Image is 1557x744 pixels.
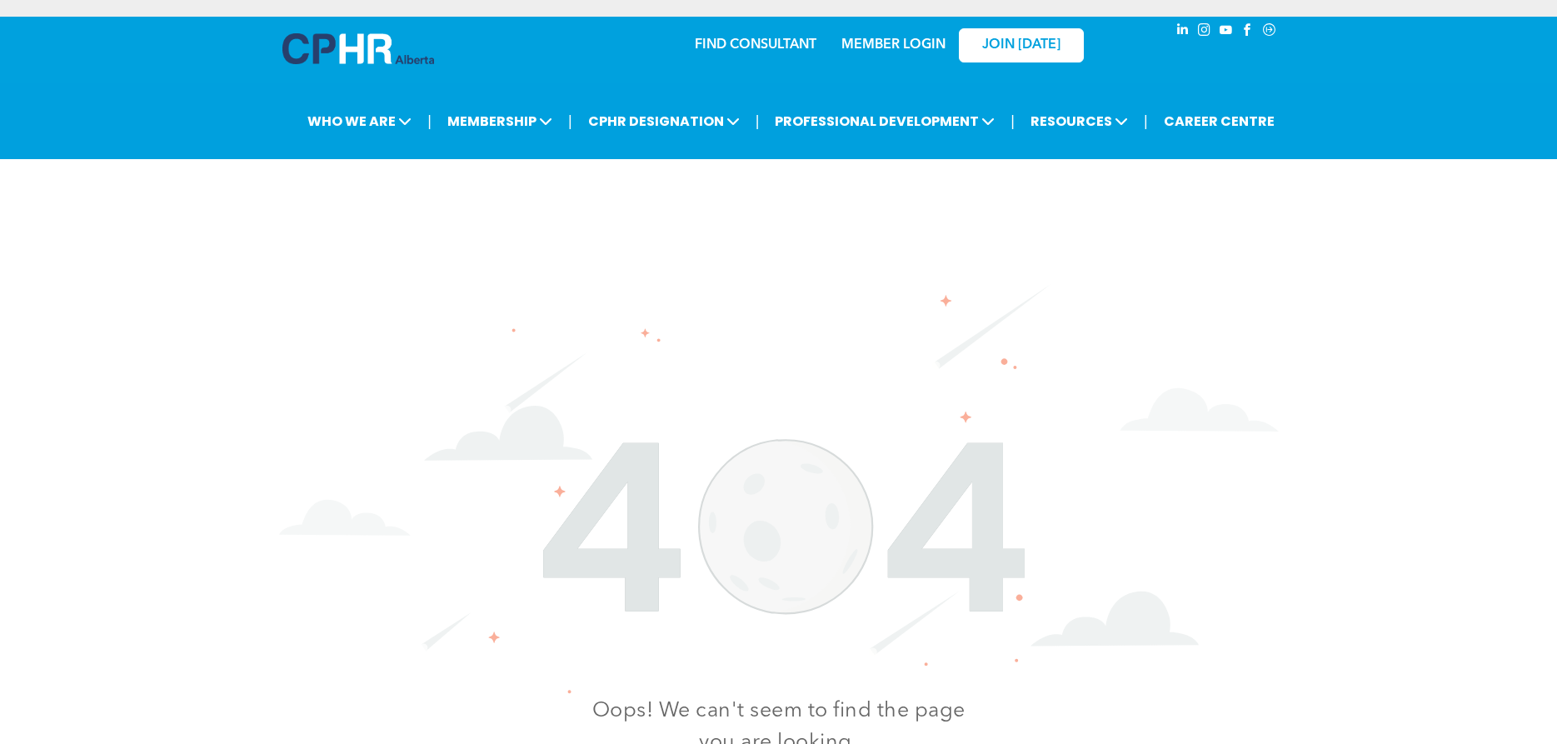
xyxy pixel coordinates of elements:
[302,106,417,137] span: WHO WE ARE
[282,33,434,64] img: A blue and white logo for cp alberta
[1159,106,1280,137] a: CAREER CENTRE
[427,104,432,138] li: |
[1260,21,1279,43] a: Social network
[583,106,745,137] span: CPHR DESIGNATION
[568,104,572,138] li: |
[959,28,1084,62] a: JOIN [DATE]
[1174,21,1192,43] a: linkedin
[756,104,760,138] li: |
[1217,21,1235,43] a: youtube
[1144,104,1148,138] li: |
[1195,21,1214,43] a: instagram
[1026,106,1133,137] span: RESOURCES
[695,38,816,52] a: FIND CONSULTANT
[1239,21,1257,43] a: facebook
[442,106,557,137] span: MEMBERSHIP
[279,284,1279,694] img: The number 404 is surrounded by clouds and stars on a white background.
[841,38,946,52] a: MEMBER LOGIN
[1011,104,1015,138] li: |
[770,106,1000,137] span: PROFESSIONAL DEVELOPMENT
[982,37,1060,53] span: JOIN [DATE]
